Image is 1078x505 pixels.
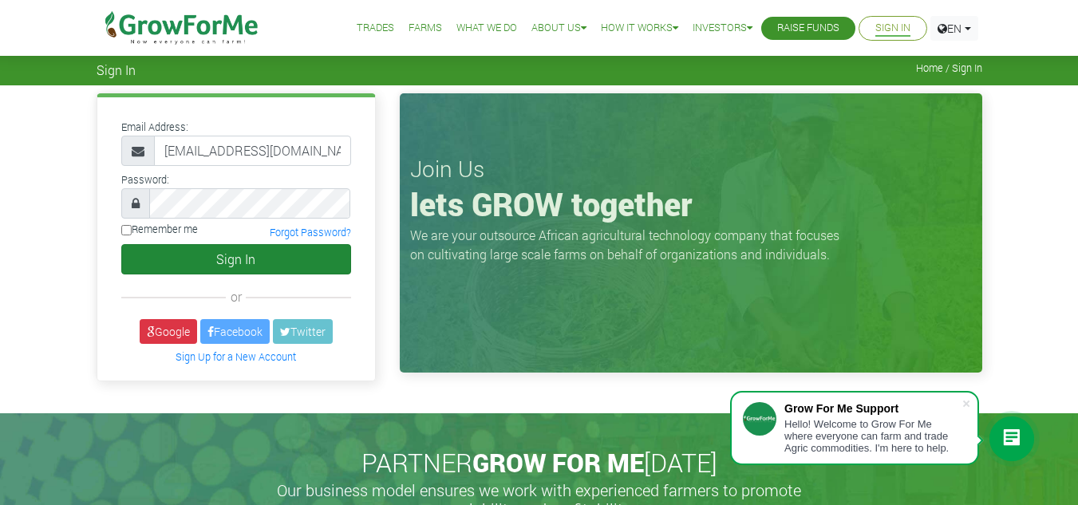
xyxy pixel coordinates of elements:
span: GROW FOR ME [472,445,644,479]
label: Password: [121,172,169,187]
p: We are your outsource African agricultural technology company that focuses on cultivating large s... [410,226,849,264]
div: or [121,287,351,306]
h1: lets GROW together [410,185,972,223]
a: Google [140,319,197,344]
span: Sign In [97,62,136,77]
a: Investors [693,20,752,37]
span: Home / Sign In [916,62,982,74]
input: Email Address [154,136,351,166]
h3: Join Us [410,156,972,183]
a: Trades [357,20,394,37]
a: Raise Funds [777,20,839,37]
label: Email Address: [121,120,188,135]
a: How it Works [601,20,678,37]
a: Farms [409,20,442,37]
a: Sign Up for a New Account [176,350,296,363]
h2: PARTNER [DATE] [103,448,976,478]
a: Forgot Password? [270,226,351,239]
label: Remember me [121,222,198,237]
a: Sign In [875,20,910,37]
button: Sign In [121,244,351,274]
input: Remember me [121,225,132,235]
a: What We Do [456,20,517,37]
div: Grow For Me Support [784,402,962,415]
div: Hello! Welcome to Grow For Me where everyone can farm and trade Agric commodities. I'm here to help. [784,418,962,454]
a: EN [930,16,978,41]
a: About Us [531,20,586,37]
